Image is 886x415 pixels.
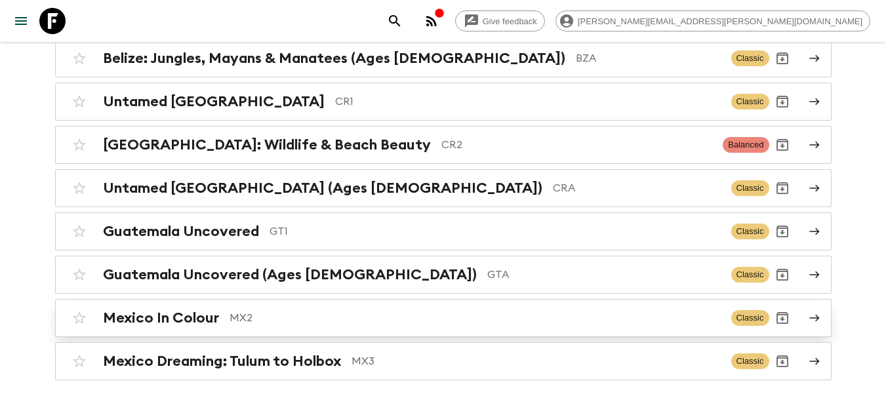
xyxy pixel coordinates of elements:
span: Classic [731,267,769,283]
p: GTA [487,267,721,283]
p: BZA [576,50,721,66]
h2: Mexico In Colour [103,309,219,326]
a: Guatemala Uncovered (Ages [DEMOGRAPHIC_DATA])GTAClassicArchive [55,256,832,294]
a: Give feedback [455,10,545,31]
button: Archive [769,45,795,71]
span: Classic [731,224,769,239]
span: Balanced [723,137,769,153]
p: CR1 [335,94,721,109]
button: search adventures [382,8,408,34]
h2: Mexico Dreaming: Tulum to Holbox [103,353,341,370]
p: MX2 [230,310,721,326]
div: [PERSON_NAME][EMAIL_ADDRESS][PERSON_NAME][DOMAIN_NAME] [555,10,870,31]
button: Archive [769,305,795,331]
h2: Guatemala Uncovered [103,223,259,240]
span: Give feedback [475,16,544,26]
span: Classic [731,310,769,326]
span: Classic [731,353,769,369]
h2: Untamed [GEOGRAPHIC_DATA] (Ages [DEMOGRAPHIC_DATA]) [103,180,542,197]
h2: Belize: Jungles, Mayans & Manatees (Ages [DEMOGRAPHIC_DATA]) [103,50,565,67]
h2: Untamed [GEOGRAPHIC_DATA] [103,93,325,110]
p: GT1 [270,224,721,239]
h2: [GEOGRAPHIC_DATA]: Wildlife & Beach Beauty [103,136,431,153]
h2: Guatemala Uncovered (Ages [DEMOGRAPHIC_DATA]) [103,266,477,283]
button: Archive [769,218,795,245]
span: Classic [731,180,769,196]
button: Archive [769,348,795,374]
a: Mexico In ColourMX2ClassicArchive [55,299,832,337]
a: Guatemala UncoveredGT1ClassicArchive [55,212,832,250]
p: MX3 [352,353,721,369]
button: Archive [769,262,795,288]
button: menu [8,8,34,34]
button: Archive [769,132,795,158]
button: Archive [769,89,795,115]
p: CR2 [441,137,713,153]
a: [GEOGRAPHIC_DATA]: Wildlife & Beach BeautyCR2BalancedArchive [55,126,832,164]
a: Untamed [GEOGRAPHIC_DATA]CR1ClassicArchive [55,83,832,121]
span: [PERSON_NAME][EMAIL_ADDRESS][PERSON_NAME][DOMAIN_NAME] [571,16,870,26]
span: Classic [731,94,769,109]
span: Classic [731,50,769,66]
a: Mexico Dreaming: Tulum to HolboxMX3ClassicArchive [55,342,832,380]
p: CRA [553,180,721,196]
a: Untamed [GEOGRAPHIC_DATA] (Ages [DEMOGRAPHIC_DATA])CRAClassicArchive [55,169,832,207]
a: Belize: Jungles, Mayans & Manatees (Ages [DEMOGRAPHIC_DATA])BZAClassicArchive [55,39,832,77]
button: Archive [769,175,795,201]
